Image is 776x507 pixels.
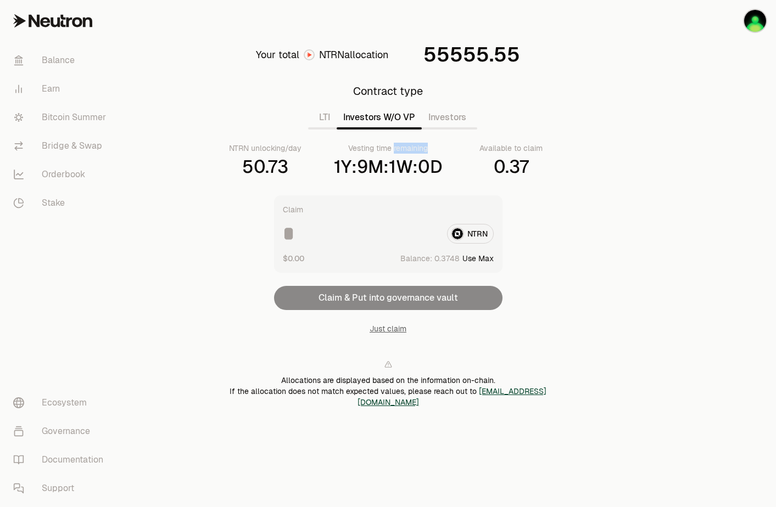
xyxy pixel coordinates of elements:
a: Documentation [4,446,119,474]
div: Claim [283,204,303,215]
a: Orderbook [4,160,119,189]
div: If the allocation does not match expected values, please reach out to [199,386,577,408]
button: Use Max [462,253,494,264]
a: Ecosystem [4,388,119,417]
div: Available to claim [479,143,543,154]
div: 1Y:9M:1W:0D [334,156,443,178]
span: Balance: [400,253,432,264]
div: Allocations are displayed based on the information on-chain. [199,375,577,386]
a: Earn [4,75,119,103]
div: allocation [319,47,388,63]
div: Your total [256,47,299,63]
img: Neutrom [744,10,766,32]
div: Contract type [353,83,423,99]
a: Bridge & Swap [4,132,119,160]
button: Investors W/O VP [337,106,422,128]
div: 50.73 [242,156,288,178]
img: Neutron Logo [305,50,314,59]
button: LTI [312,106,337,128]
button: Investors [422,106,473,128]
a: Stake [4,189,119,217]
div: Vesting time remaining [348,143,428,154]
span: NTRN [319,48,344,61]
a: Balance [4,46,119,75]
a: Bitcoin Summer [4,103,119,132]
div: 0.37 [494,156,529,178]
button: $0.00 [283,252,304,264]
button: Just claim [370,323,406,334]
a: Support [4,474,119,503]
div: 55555.55 [423,44,520,66]
div: NTRN unlocking/day [229,143,302,154]
a: Governance [4,417,119,446]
